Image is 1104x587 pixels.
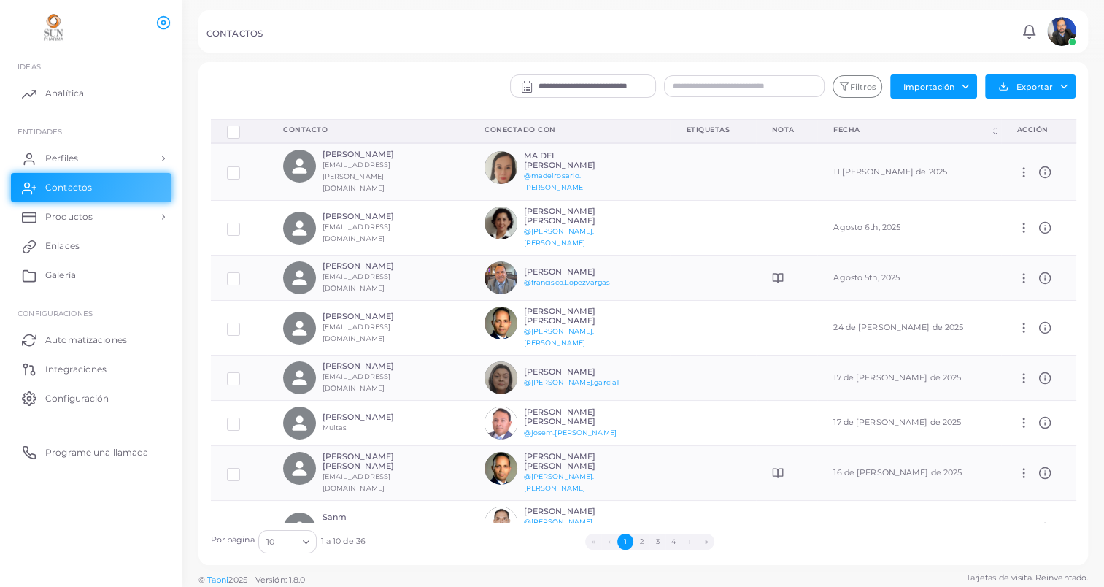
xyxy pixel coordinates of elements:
span: Configuraciones [18,309,93,318]
div: Etiquetas [686,125,739,135]
font: Exportar [1016,82,1053,92]
a: @[PERSON_NAME].[PERSON_NAME] [524,327,595,347]
h6: [PERSON_NAME] [323,312,430,321]
span: 1 a 10 de 36 [321,536,366,548]
span: Automatizaciones [45,334,127,347]
span: Perfiles [45,152,78,165]
a: @[PERSON_NAME].[PERSON_NAME] [524,472,595,492]
svg: Relleno de persona [290,413,309,433]
small: [EMAIL_ADDRESS][DOMAIN_NAME] [323,223,391,242]
img: avatar [485,207,517,239]
th: Selección de filas [211,119,268,143]
h6: [PERSON_NAME] [PERSON_NAME] [323,452,430,471]
svg: Relleno de persona [290,459,309,478]
a: Analítica [11,79,171,108]
h6: [PERSON_NAME] [323,150,430,159]
img: avatar [485,261,517,294]
a: Programe una llamada [11,437,171,467]
a: @[PERSON_NAME].[PERSON_NAME] [524,227,595,247]
h6: [PERSON_NAME] [323,413,430,422]
span: Productos [45,210,93,223]
img: avatar [1047,17,1076,46]
a: @francisco.Lopezvargas [524,278,610,286]
svg: Relleno de persona [290,268,309,288]
a: @[PERSON_NAME].garcía1 [524,378,619,386]
a: @josem.[PERSON_NAME] [524,429,617,437]
img: avatar [485,151,517,184]
img: avatar [485,361,517,394]
h6: [PERSON_NAME] [524,367,631,377]
button: Ir a la página 1 [617,534,633,550]
div: 11 [PERSON_NAME] de 2025 [833,166,984,178]
a: Integraciones [11,354,171,383]
font: Filtros [849,82,876,92]
div: Fecha [833,125,990,135]
div: Contacto [283,125,452,135]
div: acción [1017,125,1060,135]
span: ENTIDADES [18,127,62,136]
div: 17 de [PERSON_NAME] de 2025 [833,372,984,384]
div: Agosto 6th, 2025 [833,222,984,234]
span: Tarjetas de visita. Reinventado. [965,572,1088,584]
small: [EMAIL_ADDRESS][DOMAIN_NAME] [323,272,391,292]
h6: [PERSON_NAME] [PERSON_NAME] [524,207,631,226]
span: © [198,574,305,586]
button: Ir a la página 2 [633,534,649,550]
h6: [PERSON_NAME] [524,507,631,516]
h5: CONTACTOS [206,28,263,39]
span: Analítica [45,87,84,100]
h6: [PERSON_NAME] [PERSON_NAME] [524,307,631,326]
div: Buscar opción [258,530,317,553]
div: 16 de [PERSON_NAME] de 2025 [833,467,984,479]
small: [EMAIL_ADDRESS][DOMAIN_NAME] [323,372,391,392]
div: 24 de [PERSON_NAME] de 2025 [833,322,984,334]
h6: [PERSON_NAME] [323,212,430,221]
h6: [PERSON_NAME] [323,361,430,371]
span: Enlaces [45,239,80,253]
img: avatar [485,452,517,485]
a: Perfiles [11,144,171,173]
button: Filtros [833,75,882,99]
font: 10 [266,535,274,550]
h6: [PERSON_NAME] [PERSON_NAME] [524,407,631,426]
div: Nota [772,125,802,135]
span: Programe una llamada [45,446,148,459]
input: Buscar opción [276,534,297,550]
small: [EMAIL_ADDRESS][DOMAIN_NAME] [323,472,391,492]
img: logotipo [13,14,94,41]
span: Contactos [45,181,92,194]
div: 17 de [PERSON_NAME] de 2025 [833,417,984,429]
small: Multas [323,423,347,431]
a: @madelrosario.[PERSON_NAME] [524,172,585,191]
small: [EMAIL_ADDRESS][PERSON_NAME][DOMAIN_NAME] [323,161,391,192]
div: Agosto 5th, 2025 [833,272,984,284]
span: IDEAS [18,62,41,71]
svg: Relleno de persona [290,318,309,338]
div: Conectado con [485,125,654,135]
a: avatar [1043,17,1080,46]
svg: Relleno de persona [290,519,309,539]
svg: Relleno de persona [290,218,309,238]
a: Productos [11,202,171,231]
img: avatar [485,507,517,540]
img: avatar [485,407,517,440]
span: Configuración [45,392,109,405]
span: Versión: 1.8.0 [255,575,306,585]
h6: MA DEL [PERSON_NAME] [524,151,631,170]
svg: Relleno de persona [290,368,309,388]
a: Enlaces [11,231,171,261]
h6: [PERSON_NAME] [524,267,631,277]
span: Galería [45,269,76,282]
span: 2025 [228,574,247,586]
a: Tapni [207,575,229,585]
a: Automatizaciones [11,325,171,354]
span: Integraciones [45,363,107,376]
button: Ir a la última página [698,534,714,550]
ul: Paginación [366,534,934,550]
button: Importación [890,74,977,98]
small: [EMAIL_ADDRESS][DOMAIN_NAME] [323,323,391,342]
a: Contactos [11,173,171,202]
button: Ir a la página siguiente [682,534,698,550]
a: Configuración [11,383,171,413]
